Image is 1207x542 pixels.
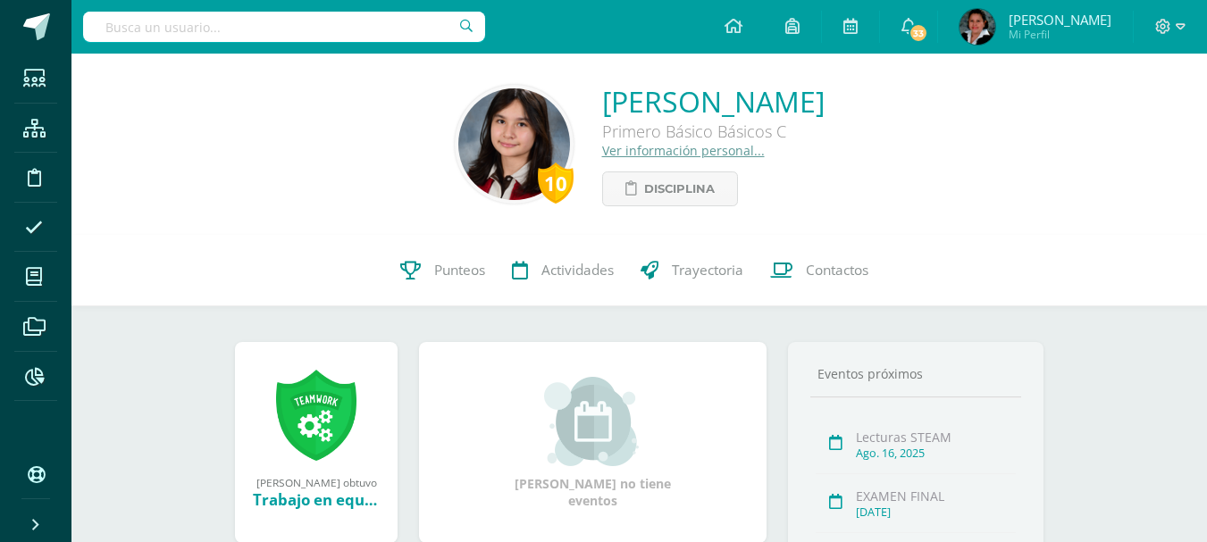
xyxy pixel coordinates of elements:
[856,504,1016,520] div: [DATE]
[960,9,995,45] img: c5e15b6d1c97cfcc5e091a47d8fce03b.png
[387,235,499,306] a: Punteos
[541,261,614,279] span: Actividades
[434,261,485,279] span: Punteos
[253,489,380,510] div: Trabajo en equipo
[458,88,570,200] img: acedf36cbf7b1021fe4a710806df9b21.png
[806,261,868,279] span: Contactos
[909,23,928,43] span: 33
[644,172,715,205] span: Disciplina
[538,163,574,204] div: 10
[602,82,825,121] a: [PERSON_NAME]
[544,377,641,466] img: event_small.png
[672,261,743,279] span: Trayectoria
[1009,11,1111,29] span: [PERSON_NAME]
[499,235,627,306] a: Actividades
[757,235,882,306] a: Contactos
[83,12,485,42] input: Busca un usuario...
[504,377,683,509] div: [PERSON_NAME] no tiene eventos
[856,429,1016,446] div: Lecturas STEAM
[1009,27,1111,42] span: Mi Perfil
[810,365,1021,382] div: Eventos próximos
[602,142,765,159] a: Ver información personal...
[856,446,1016,461] div: Ago. 16, 2025
[602,171,738,206] a: Disciplina
[627,235,757,306] a: Trayectoria
[253,475,380,489] div: [PERSON_NAME] obtuvo
[856,488,1016,504] div: EXAMEN FINAL
[602,121,825,142] div: Primero Básico Básicos C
